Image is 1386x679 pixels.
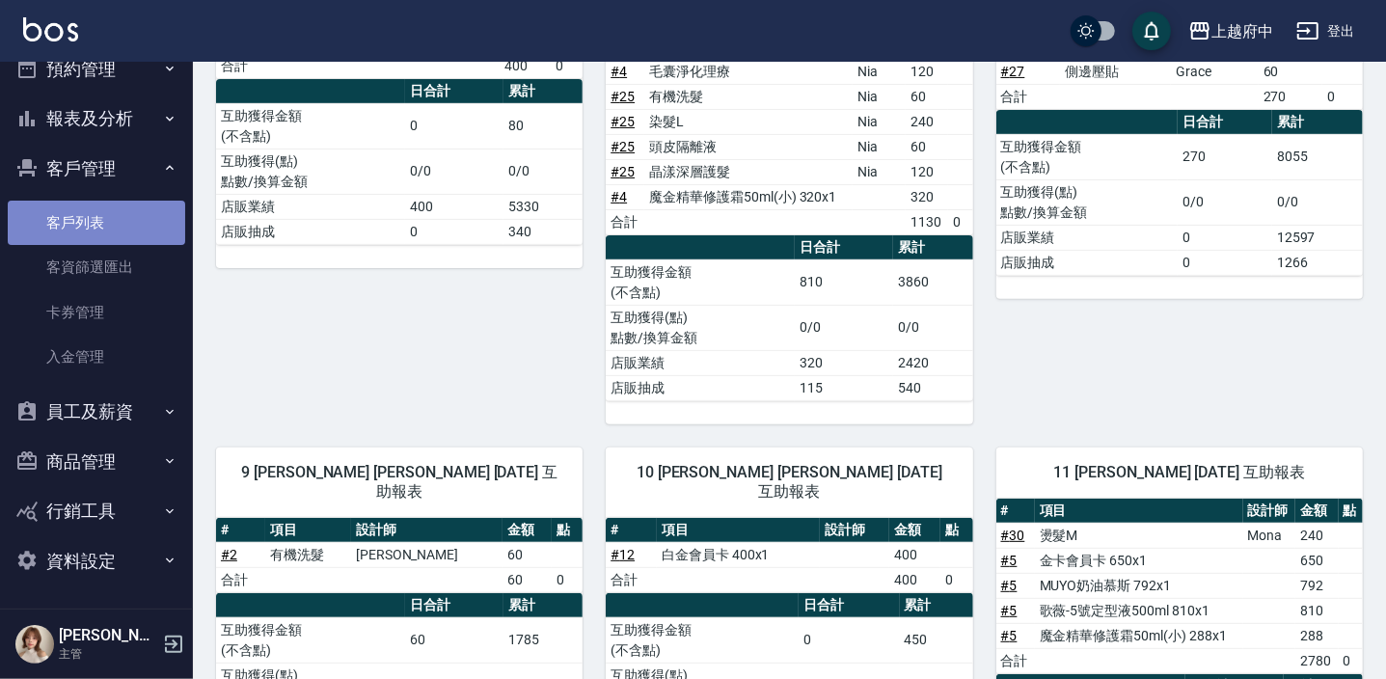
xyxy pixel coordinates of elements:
td: 店販業績 [996,225,1178,250]
td: 810 [1295,598,1338,623]
th: 金額 [1295,499,1338,524]
a: #25 [611,89,635,104]
td: 晶漾深層護髮 [644,159,853,184]
td: 互助獲得金額 (不含點) [606,617,799,663]
span: 11 [PERSON_NAME] [DATE] 互助報表 [1019,463,1340,482]
td: 0/0 [1178,179,1272,225]
td: 2780 [1295,648,1338,673]
td: 60 [405,617,503,663]
td: 0 [552,567,583,592]
td: 400 [500,53,551,78]
a: #30 [1001,528,1025,543]
a: #12 [611,547,635,562]
td: 0/0 [795,305,893,350]
th: 金額 [503,518,552,543]
td: Nia [853,84,906,109]
td: 0 [405,219,503,244]
td: 288 [1295,623,1338,648]
td: 互助獲得金額 (不含點) [216,617,405,663]
th: 設計師 [1243,499,1296,524]
td: 0/0 [405,149,503,194]
td: 合計 [996,648,1035,673]
span: 10 [PERSON_NAME] [PERSON_NAME] [DATE] 互助報表 [629,463,949,502]
button: save [1132,12,1171,50]
td: 0/0 [1272,179,1363,225]
img: Person [15,625,54,664]
th: 累計 [893,235,972,260]
td: 810 [795,259,893,305]
td: [PERSON_NAME] [351,542,503,567]
td: MUYO奶油慕斯 792x1 [1035,573,1243,598]
th: 日合計 [405,593,503,618]
button: 預約管理 [8,44,185,95]
td: 染髮L [644,109,853,134]
td: 0/0 [503,149,583,194]
button: 報表及分析 [8,94,185,144]
th: 金額 [889,518,940,543]
td: 0 [940,567,972,592]
th: # [996,499,1035,524]
td: Nia [853,159,906,184]
td: 8055 [1272,134,1363,179]
td: 魔金精華修護霜50ml(小) 288x1 [1035,623,1243,648]
td: 400 [889,542,940,567]
a: #25 [611,139,635,154]
td: 1266 [1272,250,1363,275]
th: 日合計 [795,235,893,260]
td: 互助獲得金額 (不含點) [606,259,795,305]
td: 互助獲得(點) 點數/換算金額 [996,179,1178,225]
td: Nia [853,134,906,159]
td: Nia [853,59,906,84]
span: 9 [PERSON_NAME] [PERSON_NAME] [DATE] 互助報表 [239,463,559,502]
td: 320 [795,350,893,375]
a: #25 [611,164,635,179]
td: 80 [503,103,583,149]
td: 1130 [906,209,948,234]
th: 設計師 [820,518,889,543]
button: 登出 [1289,14,1363,49]
td: 400 [889,567,940,592]
a: #5 [1001,553,1018,568]
a: #5 [1001,628,1018,643]
td: 270 [1259,84,1322,109]
table: a dense table [606,235,972,401]
td: 合計 [996,84,1060,109]
td: 側邊壓貼 [1060,59,1171,84]
td: 毛囊淨化理療 [644,59,853,84]
td: 店販業績 [606,350,795,375]
td: Grace [1171,59,1259,84]
td: 店販抽成 [216,219,405,244]
td: 0 [1322,84,1363,109]
a: #5 [1001,578,1018,593]
td: 240 [906,109,948,134]
a: 卡券管理 [8,290,185,335]
th: 項目 [657,518,820,543]
th: 點 [552,518,583,543]
div: 上越府中 [1211,19,1273,43]
td: 0 [1339,648,1363,673]
td: 115 [795,375,893,400]
a: #4 [611,64,627,79]
td: 店販抽成 [606,375,795,400]
table: a dense table [216,518,583,593]
th: 累計 [1272,110,1363,135]
td: 0 [405,103,503,149]
td: 0 [1178,250,1272,275]
a: #2 [221,547,237,562]
td: 合計 [216,567,265,592]
td: 0 [551,53,583,78]
td: 白金會員卡 400x1 [657,542,820,567]
td: 互助獲得金額 (不含點) [996,134,1178,179]
a: 客資篩選匯出 [8,245,185,289]
button: 資料設定 [8,536,185,586]
td: 120 [906,159,948,184]
a: #4 [611,189,627,204]
td: 450 [900,617,973,663]
td: 互助獲得(點) 點數/換算金額 [216,149,405,194]
td: 頭皮隔離液 [644,134,853,159]
td: 合計 [216,53,267,78]
th: # [216,518,265,543]
td: 12597 [1272,225,1363,250]
td: 歌薇-5號定型液500ml 810x1 [1035,598,1243,623]
td: 店販抽成 [996,250,1178,275]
